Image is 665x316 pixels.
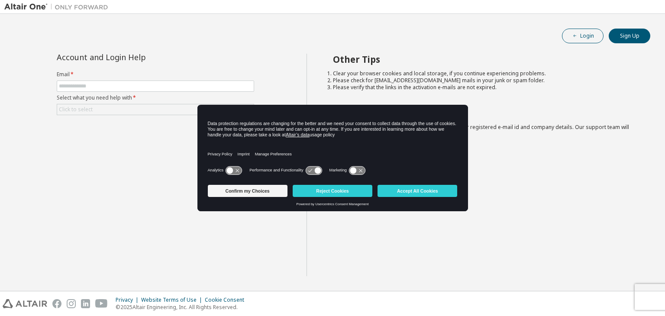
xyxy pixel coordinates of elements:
[333,70,635,77] li: Clear your browser cookies and local storage, if you continue experiencing problems.
[57,54,215,61] div: Account and Login Help
[116,297,141,303] div: Privacy
[609,29,650,43] button: Sign Up
[562,29,604,43] button: Login
[67,299,76,308] img: instagram.svg
[3,299,47,308] img: altair_logo.svg
[52,299,61,308] img: facebook.svg
[333,107,635,119] h2: Not sure how to login?
[57,71,254,78] label: Email
[59,106,93,113] div: Click to select
[333,54,635,65] h2: Other Tips
[95,299,108,308] img: youtube.svg
[333,77,635,84] li: Please check for [EMAIL_ADDRESS][DOMAIN_NAME] mails in your junk or spam folder.
[205,297,249,303] div: Cookie Consent
[57,104,254,115] div: Click to select
[333,84,635,91] li: Please verify that the links in the activation e-mails are not expired.
[116,303,249,311] p: © 2025 Altair Engineering, Inc. All Rights Reserved.
[141,297,205,303] div: Website Terms of Use
[4,3,113,11] img: Altair One
[81,299,90,308] img: linkedin.svg
[333,123,629,138] span: with a brief description of the problem, your registered e-mail id and company details. Our suppo...
[57,94,254,101] label: Select what you need help with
